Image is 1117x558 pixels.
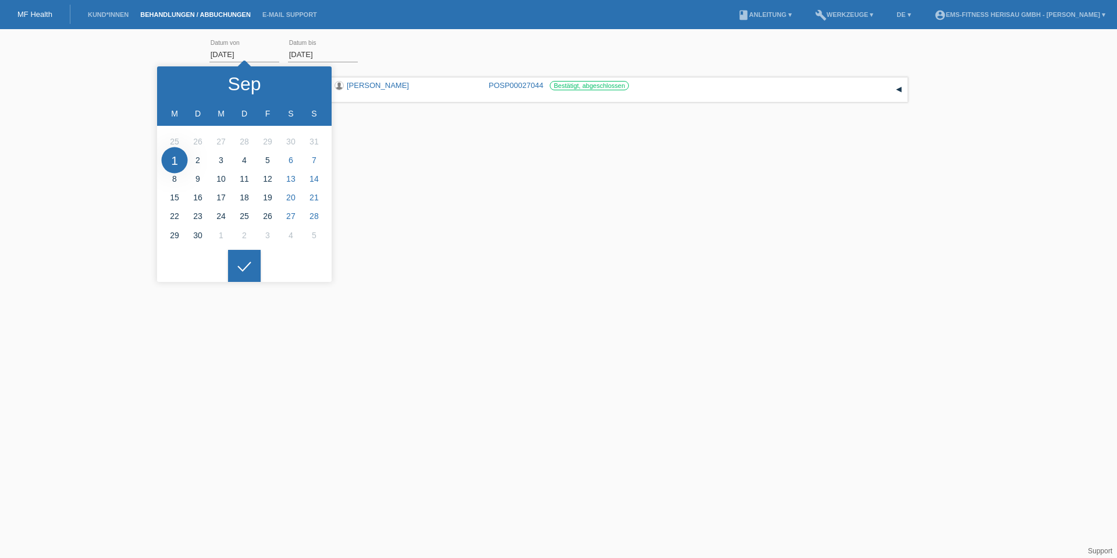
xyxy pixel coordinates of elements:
a: POSP00027044 [489,81,543,90]
i: account_circle [934,9,946,21]
i: build [815,9,827,21]
a: DE ▾ [891,11,916,18]
i: book [738,9,749,21]
a: [PERSON_NAME] [347,81,409,90]
a: MF Health [17,10,52,19]
a: Behandlungen / Abbuchungen [134,11,257,18]
a: Kund*innen [82,11,134,18]
a: bookAnleitung ▾ [732,11,798,18]
a: E-Mail Support [257,11,323,18]
a: account_circleEMS-Fitness Herisau GmbH - [PERSON_NAME] ▾ [929,11,1111,18]
label: Bestätigt, abgeschlossen [550,81,629,90]
div: Sep [228,75,261,93]
a: buildWerkzeuge ▾ [809,11,880,18]
div: auf-/zuklappen [890,81,908,98]
a: Support [1088,547,1112,555]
